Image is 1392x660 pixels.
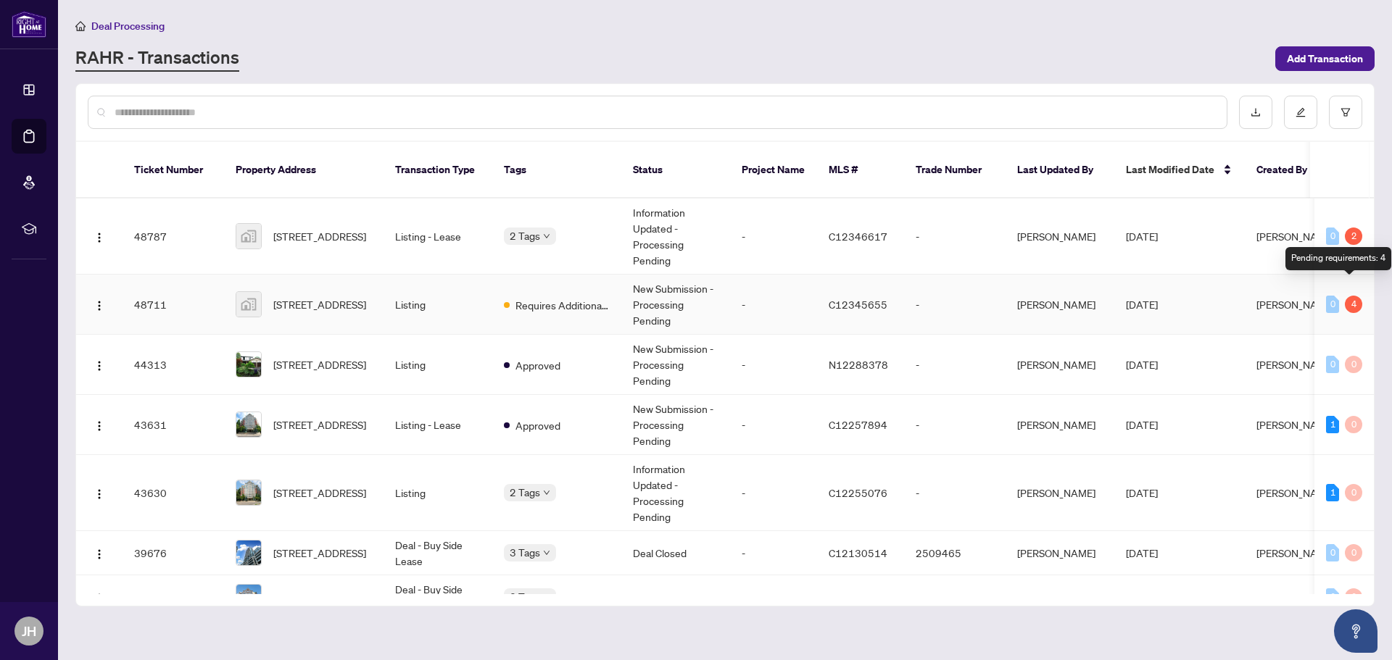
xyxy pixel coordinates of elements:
[91,20,165,33] span: Deal Processing
[1345,588,1362,606] div: 0
[1345,296,1362,313] div: 4
[1006,455,1114,531] td: [PERSON_NAME]
[123,275,224,335] td: 48711
[543,549,550,556] span: down
[384,199,492,275] td: Listing - Lease
[273,417,366,433] span: [STREET_ADDRESS]
[904,142,1006,199] th: Trade Number
[1334,609,1377,653] button: Open asap
[1296,107,1306,117] span: edit
[1006,335,1114,395] td: [PERSON_NAME]
[1251,107,1261,117] span: download
[510,484,540,501] span: 2 Tags
[123,199,224,275] td: 48787
[1326,416,1339,433] div: 1
[94,420,105,432] img: Logo
[621,335,730,395] td: New Submission - Processing Pending
[1126,230,1158,243] span: [DATE]
[1284,96,1317,129] button: edit
[1345,356,1362,373] div: 0
[1126,358,1158,371] span: [DATE]
[510,227,540,244] span: 2 Tags
[621,395,730,455] td: New Submission - Processing Pending
[123,395,224,455] td: 43631
[1006,199,1114,275] td: [PERSON_NAME]
[123,142,224,199] th: Ticket Number
[829,590,887,603] span: C12002416
[88,413,111,436] button: Logo
[829,546,887,559] span: C12130514
[88,225,111,248] button: Logo
[543,593,550,601] span: down
[1126,546,1158,559] span: [DATE]
[829,418,887,431] span: C12257894
[384,575,492,619] td: Deal - Buy Side Sale
[123,575,224,619] td: 29356
[273,356,366,372] span: [STREET_ADDRESS]
[730,199,817,275] td: -
[236,224,261,248] img: thumbnail-img
[543,233,550,240] span: down
[94,360,105,372] img: Logo
[621,455,730,531] td: Information Updated - Processing Pending
[829,230,887,243] span: C12346617
[94,488,105,500] img: Logo
[621,531,730,575] td: Deal Closed
[1345,484,1362,501] div: 0
[88,481,111,504] button: Logo
[1256,230,1335,243] span: [PERSON_NAME]
[1126,486,1158,499] span: [DATE]
[1006,275,1114,335] td: [PERSON_NAME]
[1114,142,1245,199] th: Last Modified Date
[1126,298,1158,311] span: [DATE]
[236,540,261,565] img: thumbnail-img
[515,357,560,373] span: Approved
[1256,590,1335,603] span: [PERSON_NAME]
[384,531,492,575] td: Deal - Buy Side Lease
[829,298,887,311] span: C12345655
[621,575,730,619] td: -
[621,199,730,275] td: Information Updated - Processing Pending
[88,353,111,376] button: Logo
[1329,96,1362,129] button: filter
[1256,358,1335,371] span: [PERSON_NAME]
[22,621,36,641] span: JH
[1126,590,1158,603] span: [DATE]
[1256,546,1335,559] span: [PERSON_NAME]
[273,296,366,312] span: [STREET_ADDRESS]
[236,292,261,317] img: thumbnail-img
[236,412,261,437] img: thumbnail-img
[1326,544,1339,561] div: 0
[123,335,224,395] td: 44313
[730,335,817,395] td: -
[1256,298,1335,311] span: [PERSON_NAME]
[730,142,817,199] th: Project Name
[273,545,366,561] span: [STREET_ADDRESS]
[1006,531,1114,575] td: [PERSON_NAME]
[88,541,111,564] button: Logo
[510,588,540,605] span: 3 Tags
[730,395,817,455] td: -
[1285,247,1391,270] div: Pending requirements: 4
[904,395,1006,455] td: -
[236,352,261,377] img: thumbnail-img
[904,335,1006,395] td: -
[273,589,366,605] span: [STREET_ADDRESS]
[904,199,1006,275] td: -
[1326,588,1339,606] div: 0
[384,142,492,199] th: Transaction Type
[1239,96,1272,129] button: download
[123,531,224,575] td: 39676
[904,275,1006,335] td: -
[492,142,621,199] th: Tags
[1126,418,1158,431] span: [DATE]
[94,548,105,560] img: Logo
[88,585,111,609] button: Logo
[904,455,1006,531] td: -
[12,11,46,38] img: logo
[94,300,105,312] img: Logo
[1326,227,1339,245] div: 0
[88,293,111,316] button: Logo
[1326,356,1339,373] div: 0
[730,531,817,575] td: -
